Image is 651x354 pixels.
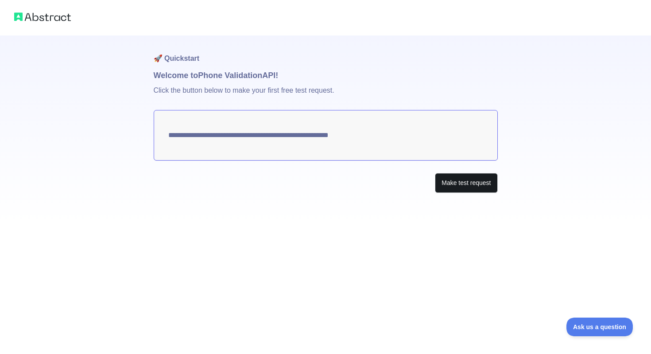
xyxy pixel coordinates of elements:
[435,173,497,193] button: Make test request
[566,318,633,336] iframe: Toggle Customer Support
[14,11,71,23] img: Abstract logo
[154,82,498,110] p: Click the button below to make your first free test request.
[154,69,498,82] h1: Welcome to Phone Validation API!
[154,35,498,69] h1: 🚀 Quickstart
